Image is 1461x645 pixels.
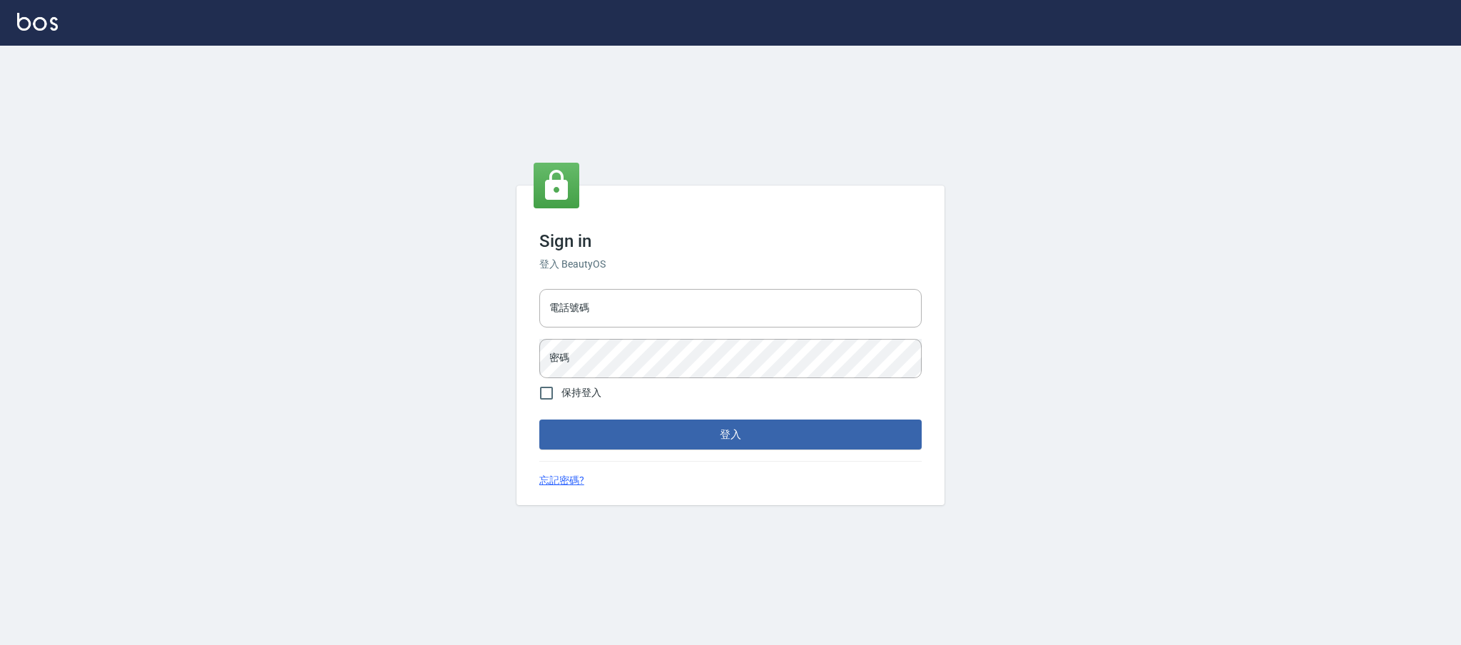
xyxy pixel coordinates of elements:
[539,473,584,488] a: 忘記密碼?
[561,385,601,400] span: 保持登入
[17,13,58,31] img: Logo
[539,231,922,251] h3: Sign in
[539,420,922,450] button: 登入
[539,257,922,272] h6: 登入 BeautyOS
